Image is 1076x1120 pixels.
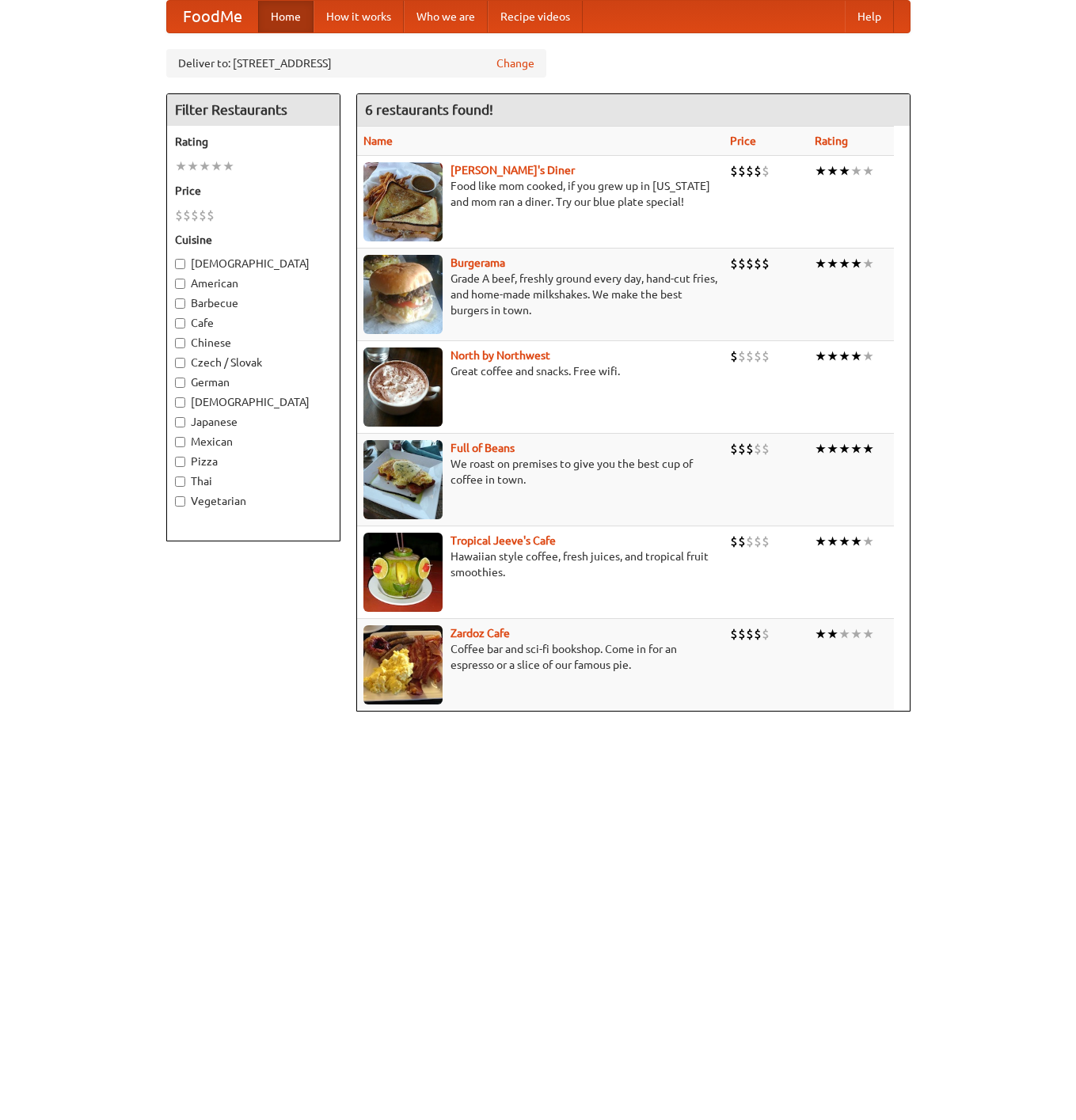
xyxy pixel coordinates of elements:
[175,158,187,175] li: ★
[762,255,770,272] li: $
[754,162,762,180] li: $
[363,271,717,318] p: Grade A beef, freshly ground every day, hand-cut fries, and home-made milkshakes. We make the bes...
[175,315,332,331] label: Cafe
[738,440,746,457] li: $
[730,162,738,180] li: $
[211,158,222,175] li: ★
[207,207,215,224] li: $
[175,358,185,368] input: Czech / Slovak
[363,162,443,241] img: sallys.jpg
[762,440,770,457] li: $
[451,534,556,547] a: Tropical Jeeve's Cafe
[815,255,827,272] li: ★
[845,1,894,32] a: Help
[175,318,185,328] input: Cafe
[363,178,717,210] p: Food like mom cooked, if you grew up in [US_STATE] and mom ran a diner. Try our blue plate special!
[363,456,717,488] p: We roast on premises to give you the best cup of coffee in town.
[754,347,762,365] li: $
[838,440,850,457] li: ★
[827,625,838,643] li: ★
[175,279,185,289] input: American
[746,533,754,550] li: $
[754,625,762,643] li: $
[175,275,332,291] label: American
[183,207,191,224] li: $
[363,549,717,580] p: Hawaiian style coffee, fresh juices, and tropical fruit smoothies.
[746,440,754,457] li: $
[730,440,738,457] li: $
[827,440,838,457] li: ★
[738,162,746,180] li: $
[314,1,404,32] a: How it works
[838,625,850,643] li: ★
[451,164,575,177] a: [PERSON_NAME]'s Diner
[862,347,874,365] li: ★
[754,255,762,272] li: $
[404,1,488,32] a: Who we are
[738,625,746,643] li: $
[175,335,332,351] label: Chinese
[738,347,746,365] li: $
[730,533,738,550] li: $
[754,533,762,550] li: $
[175,397,185,408] input: [DEMOGRAPHIC_DATA]
[175,417,185,427] input: Japanese
[850,162,862,180] li: ★
[850,347,862,365] li: ★
[838,533,850,550] li: ★
[730,347,738,365] li: $
[175,394,332,410] label: [DEMOGRAPHIC_DATA]
[862,162,874,180] li: ★
[862,440,874,457] li: ★
[827,255,838,272] li: ★
[175,473,332,489] label: Thai
[451,442,515,454] a: Full of Beans
[175,496,185,507] input: Vegetarian
[496,55,534,71] a: Change
[730,135,756,147] a: Price
[363,255,443,334] img: burgerama.jpg
[175,232,332,248] h5: Cuisine
[815,625,827,643] li: ★
[838,347,850,365] li: ★
[451,256,505,269] a: Burgerama
[187,158,199,175] li: ★
[175,183,332,199] h5: Price
[191,207,199,224] li: $
[754,440,762,457] li: $
[862,625,874,643] li: ★
[175,493,332,509] label: Vegetarian
[762,533,770,550] li: $
[746,347,754,365] li: $
[175,476,185,487] input: Thai
[827,533,838,550] li: ★
[850,533,862,550] li: ★
[175,434,332,450] label: Mexican
[850,255,862,272] li: ★
[815,162,827,180] li: ★
[175,355,332,370] label: Czech / Slovak
[762,347,770,365] li: $
[363,625,443,704] img: zardoz.jpg
[363,533,443,612] img: jeeves.jpg
[175,414,332,430] label: Japanese
[175,454,332,469] label: Pizza
[175,338,185,348] input: Chinese
[167,94,340,126] h4: Filter Restaurants
[730,625,738,643] li: $
[363,135,393,147] a: Name
[815,533,827,550] li: ★
[746,625,754,643] li: $
[488,1,583,32] a: Recipe videos
[762,625,770,643] li: $
[365,102,493,117] ng-pluralize: 6 restaurants found!
[746,255,754,272] li: $
[222,158,234,175] li: ★
[451,349,550,362] b: North by Northwest
[363,347,443,427] img: north.jpg
[838,255,850,272] li: ★
[175,437,185,447] input: Mexican
[175,374,332,390] label: German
